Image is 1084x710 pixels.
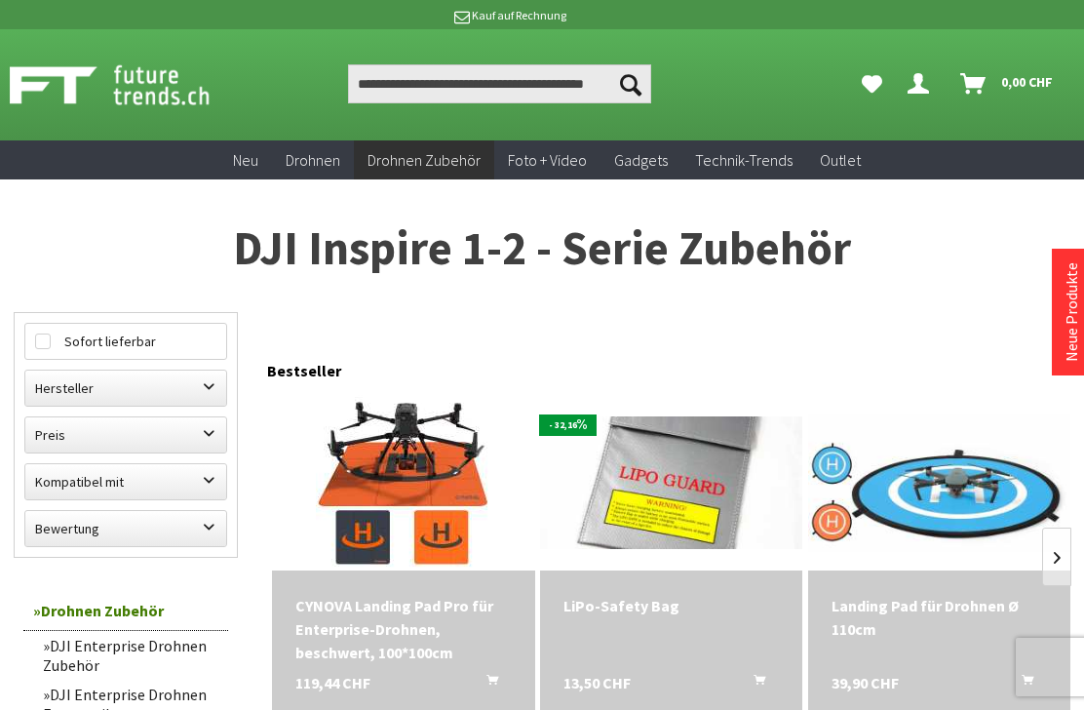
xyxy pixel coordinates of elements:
span: Drohnen Zubehör [368,150,481,170]
span: 13,50 CHF [563,671,631,694]
a: Warenkorb [952,64,1063,103]
a: Neu [219,140,272,180]
a: LiPo-Safety Bag 13,50 CHF In den Warenkorb [563,594,779,617]
a: Dein Konto [900,64,945,103]
div: Landing Pad für Drohnen Ø 110cm [832,594,1047,641]
span: Foto + Video [508,150,587,170]
img: Landing Pad für Drohnen Ø 110cm [808,414,1070,552]
button: Suchen [610,64,651,103]
div: CYNOVA Landing Pad Pro für Enterprise-Drohnen, beschwert, 100*100cm [295,594,511,664]
a: Neue Produkte [1062,262,1081,362]
div: Bestseller [267,341,1070,390]
input: Produkt, Marke, Kategorie, EAN, Artikelnummer… [348,64,651,103]
a: Meine Favoriten [852,64,892,103]
a: CYNOVA Landing Pad Pro für Enterprise-Drohnen, beschwert, 100*100cm 119,44 CHF In den Warenkorb [295,594,511,664]
span: 39,90 CHF [832,671,899,694]
span: Neu [233,150,258,170]
a: Outlet [806,140,874,180]
span: Drohnen [286,150,340,170]
label: Hersteller [25,371,226,406]
button: In den Warenkorb [463,671,510,696]
label: Bewertung [25,511,226,546]
label: Kompatibel mit [25,464,226,499]
label: Preis [25,417,226,453]
button: In den Warenkorb [998,671,1045,696]
a: DJI Enterprise Drohnen Zubehör [33,631,228,680]
div: LiPo-Safety Bag [563,594,779,617]
img: LiPo-Safety Bag [540,416,802,548]
a: Foto + Video [494,140,600,180]
label: Sofort lieferbar [25,324,226,359]
a: Drohnen [272,140,354,180]
img: Shop Futuretrends - zur Startseite wechseln [10,60,252,109]
span: Technik-Trends [695,150,793,170]
span: 0,00 CHF [1001,66,1053,98]
img: CYNOVA Landing Pad Pro für Enterprise-Drohnen, beschwert, 100*100cm [316,395,491,571]
a: Technik-Trends [681,140,806,180]
span: Outlet [820,150,861,170]
a: Landing Pad für Drohnen Ø 110cm 39,90 CHF In den Warenkorb [832,594,1047,641]
button: In den Warenkorb [730,671,777,696]
a: Drohnen Zubehör [354,140,494,180]
span: Gadgets [614,150,668,170]
a: Drohnen Zubehör [23,591,228,631]
a: Gadgets [600,140,681,180]
span: 119,44 CHF [295,671,370,694]
h1: DJI Inspire 1-2 - Serie Zubehör [14,224,1070,273]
